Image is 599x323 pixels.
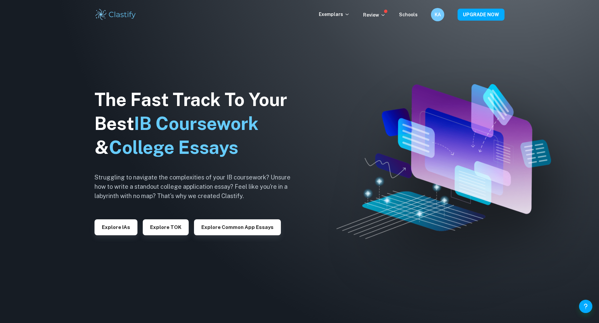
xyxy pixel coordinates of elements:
button: Help and Feedback [579,300,592,313]
button: UPGRADE NOW [458,9,504,21]
h6: KA [434,11,442,18]
span: IB Coursework [134,113,259,134]
h6: Struggling to navigate the complexities of your IB coursework? Unsure how to write a standout col... [95,173,301,201]
button: Explore Common App essays [194,219,281,235]
p: Review [363,11,386,19]
h1: The Fast Track To Your Best & [95,88,301,160]
button: Explore IAs [95,219,137,235]
img: Clastify logo [95,8,137,21]
a: Explore Common App essays [194,224,281,230]
a: Explore IAs [95,224,137,230]
button: Explore TOK [143,219,189,235]
img: Clastify hero [336,84,551,239]
p: Exemplars [319,11,350,18]
a: Explore TOK [143,224,189,230]
button: KA [431,8,444,21]
span: College Essays [109,137,238,158]
a: Schools [399,12,418,17]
